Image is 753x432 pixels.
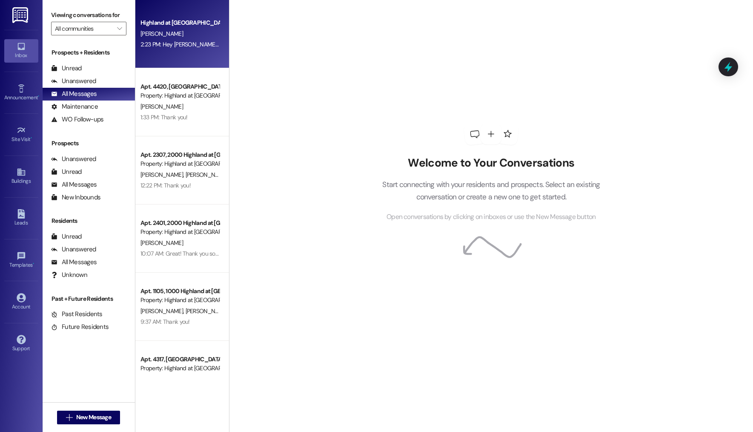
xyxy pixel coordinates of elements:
[140,287,219,296] div: Apt. 1105, 1000 Highland at [GEOGRAPHIC_DATA]
[51,258,97,267] div: All Messages
[4,39,38,62] a: Inbox
[185,171,228,179] span: [PERSON_NAME]
[4,249,38,272] a: Templates •
[140,150,219,159] div: Apt. 2307, 2000 Highland at [GEOGRAPHIC_DATA]
[33,261,34,267] span: •
[51,180,97,189] div: All Messages
[43,294,135,303] div: Past + Future Residents
[43,139,135,148] div: Prospects
[140,219,219,228] div: Apt. 2401, 2000 Highland at [GEOGRAPHIC_DATA]
[140,250,232,257] div: 10:07 AM: Great! Thank you so much!
[51,155,96,164] div: Unanswered
[140,82,219,91] div: Apt. 4420, [GEOGRAPHIC_DATA] at [GEOGRAPHIC_DATA]
[55,22,113,35] input: All communities
[51,310,103,319] div: Past Residents
[43,216,135,225] div: Residents
[140,30,183,37] span: [PERSON_NAME]
[4,332,38,355] a: Support
[51,167,82,176] div: Unread
[140,228,219,236] div: Property: Highland at [GEOGRAPHIC_DATA]
[140,171,186,179] span: [PERSON_NAME]
[140,307,186,315] span: [PERSON_NAME]
[51,102,98,111] div: Maintenance
[4,291,38,314] a: Account
[369,156,613,170] h2: Welcome to Your Conversations
[51,193,100,202] div: New Inbounds
[43,48,135,57] div: Prospects + Residents
[369,179,613,203] p: Start connecting with your residents and prospects. Select an existing conversation or create a n...
[31,135,32,141] span: •
[117,25,122,32] i: 
[4,123,38,146] a: Site Visit •
[51,245,96,254] div: Unanswered
[57,411,120,424] button: New Message
[140,18,219,27] div: Highland at [GEOGRAPHIC_DATA]
[140,318,190,325] div: 9:37 AM: Thank you!
[140,239,183,247] span: [PERSON_NAME]
[140,296,219,305] div: Property: Highland at [GEOGRAPHIC_DATA]
[140,159,219,168] div: Property: Highland at [GEOGRAPHIC_DATA]
[4,207,38,230] a: Leads
[51,115,103,124] div: WO Follow-ups
[51,89,97,98] div: All Messages
[66,414,72,421] i: 
[51,9,126,22] label: Viewing conversations for
[140,40,543,48] div: 2:23 PM: Hey [PERSON_NAME]! Your application has been approved! Are you and [PERSON_NAME] good wi...
[140,91,219,100] div: Property: Highland at [GEOGRAPHIC_DATA]
[76,413,111,422] span: New Message
[38,93,39,99] span: •
[140,364,219,373] div: Property: Highland at [GEOGRAPHIC_DATA]
[51,232,82,241] div: Unread
[51,323,109,331] div: Future Residents
[185,307,228,315] span: [PERSON_NAME]
[140,181,191,189] div: 12:22 PM: Thank you!
[140,355,219,364] div: Apt. 4317, [GEOGRAPHIC_DATA] at [GEOGRAPHIC_DATA]
[12,7,30,23] img: ResiDesk Logo
[387,212,596,222] span: Open conversations by clicking on inboxes or use the New Message button
[140,103,183,110] span: [PERSON_NAME]
[140,113,188,121] div: 1:33 PM: Thank you!
[51,271,87,279] div: Unknown
[4,165,38,188] a: Buildings
[51,64,82,73] div: Unread
[51,77,96,86] div: Unanswered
